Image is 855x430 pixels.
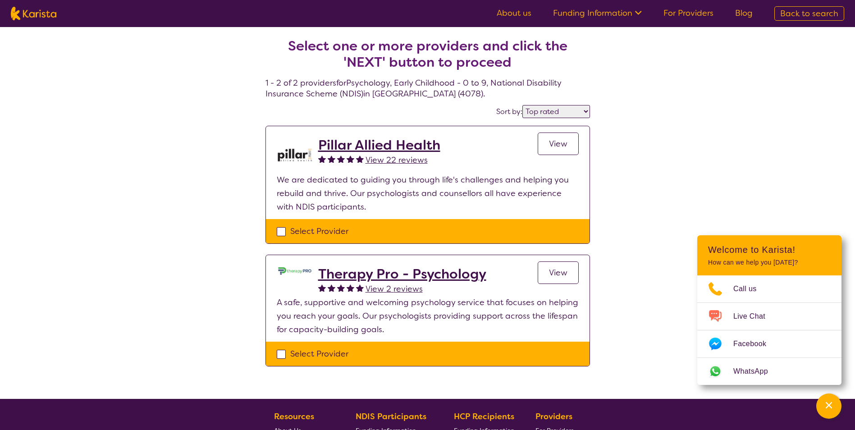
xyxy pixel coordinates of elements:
[328,155,335,163] img: fullstar
[337,155,345,163] img: fullstar
[708,244,831,255] h2: Welcome to Karista!
[697,275,841,385] ul: Choose channel
[347,155,354,163] img: fullstar
[328,284,335,292] img: fullstar
[735,8,753,18] a: Blog
[553,8,642,18] a: Funding Information
[733,282,768,296] span: Call us
[356,155,364,163] img: fullstar
[318,155,326,163] img: fullstar
[733,310,776,323] span: Live Chat
[697,358,841,385] a: Web link opens in a new tab.
[274,411,314,422] b: Resources
[356,284,364,292] img: fullstar
[497,8,531,18] a: About us
[733,365,779,378] span: WhatsApp
[774,6,844,21] a: Back to search
[538,133,579,155] a: View
[318,284,326,292] img: fullstar
[538,261,579,284] a: View
[318,266,486,282] a: Therapy Pro - Psychology
[276,38,579,70] h2: Select one or more providers and click the 'NEXT' button to proceed
[347,284,354,292] img: fullstar
[549,138,567,149] span: View
[535,411,572,422] b: Providers
[454,411,514,422] b: HCP Recipients
[366,153,428,167] a: View 22 reviews
[549,267,567,278] span: View
[496,107,522,116] label: Sort by:
[277,173,579,214] p: We are dedicated to guiding you through life's challenges and helping you rebuild and thrive. Our...
[11,7,56,20] img: Karista logo
[697,235,841,385] div: Channel Menu
[356,411,426,422] b: NDIS Participants
[277,137,313,173] img: rfh6iifgakk6qm0ilome.png
[337,284,345,292] img: fullstar
[318,137,440,153] a: Pillar Allied Health
[663,8,713,18] a: For Providers
[708,259,831,266] p: How can we help you [DATE]?
[816,393,841,419] button: Channel Menu
[733,337,777,351] span: Facebook
[780,8,838,19] span: Back to search
[366,282,423,296] a: View 2 reviews
[265,16,590,99] h4: 1 - 2 of 2 providers for Psychology , Early Childhood - 0 to 9 , National Disability Insurance Sc...
[366,284,423,294] span: View 2 reviews
[277,296,579,336] p: A safe, supportive and welcoming psychology service that focuses on helping you reach your goals....
[366,155,428,165] span: View 22 reviews
[277,266,313,276] img: dzo1joyl8vpkomu9m2qk.jpg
